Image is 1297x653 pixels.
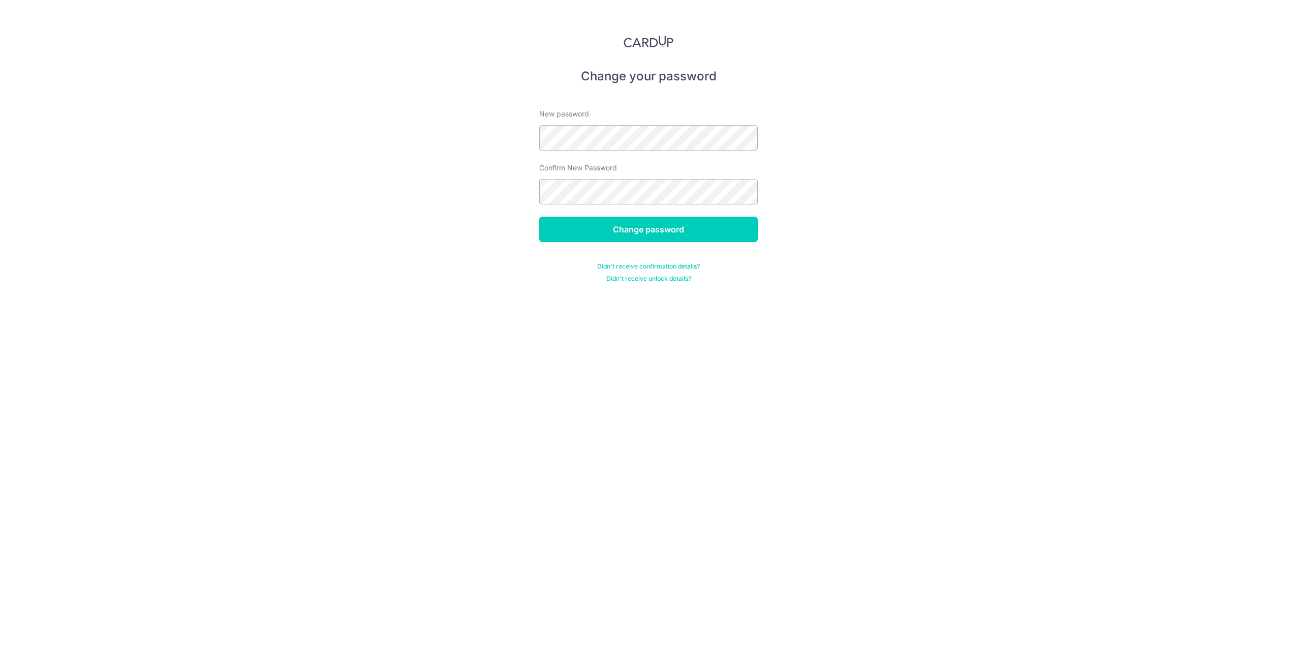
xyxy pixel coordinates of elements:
[606,275,691,283] a: Didn't receive unlock details?
[597,262,700,271] a: Didn't receive confirmation details?
[539,163,617,173] label: Confirm New Password
[539,109,589,119] label: New password
[624,36,673,48] img: CardUp Logo
[539,217,758,242] input: Change password
[539,68,758,84] h5: Change your password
